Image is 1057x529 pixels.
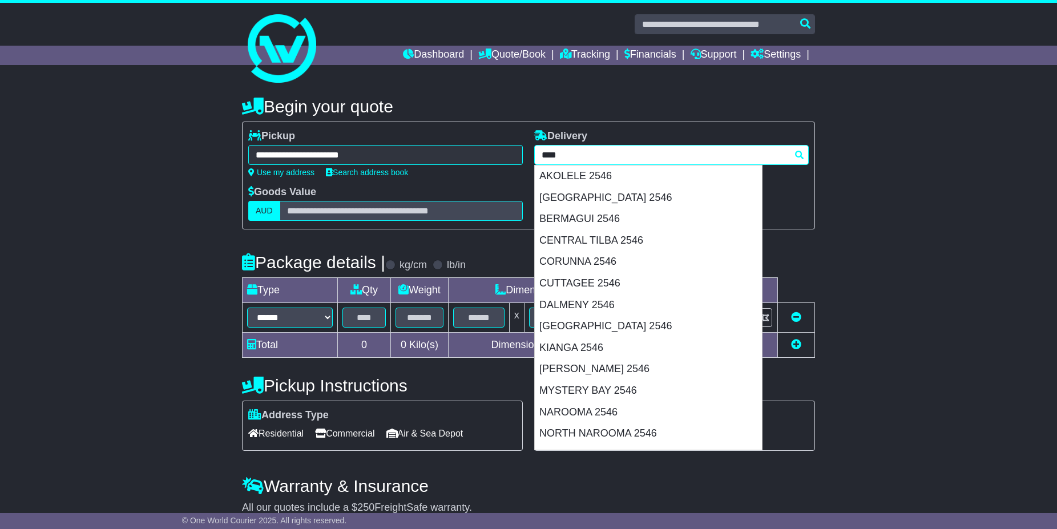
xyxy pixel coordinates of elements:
[751,46,801,65] a: Settings
[791,312,801,323] a: Remove this item
[535,208,762,230] div: BERMAGUI 2546
[326,168,408,177] a: Search address book
[535,337,762,359] div: KIANGA 2546
[242,476,815,495] h4: Warranty & Insurance
[182,516,347,525] span: © One World Courier 2025. All rights reserved.
[535,402,762,423] div: NAROOMA 2546
[448,333,660,358] td: Dimensions in Centimetre(s)
[535,423,762,445] div: NORTH NAROOMA 2546
[403,46,464,65] a: Dashboard
[248,168,314,177] a: Use my address
[535,445,762,466] div: TILBA TILBA 2546
[691,46,737,65] a: Support
[535,187,762,209] div: [GEOGRAPHIC_DATA] 2546
[535,316,762,337] div: [GEOGRAPHIC_DATA] 2546
[315,425,374,442] span: Commercial
[535,230,762,252] div: CENTRAL TILBA 2546
[535,273,762,294] div: CUTTAGEE 2546
[535,165,762,187] div: AKOLELE 2546
[534,145,809,165] typeahead: Please provide city
[243,333,338,358] td: Total
[791,339,801,350] a: Add new item
[338,333,391,358] td: 0
[535,380,762,402] div: MYSTERY BAY 2546
[401,339,406,350] span: 0
[391,278,449,303] td: Weight
[242,97,815,116] h4: Begin your quote
[560,46,610,65] a: Tracking
[624,46,676,65] a: Financials
[535,251,762,273] div: CORUNNA 2546
[248,201,280,221] label: AUD
[391,333,449,358] td: Kilo(s)
[248,130,295,143] label: Pickup
[338,278,391,303] td: Qty
[478,46,546,65] a: Quote/Book
[243,278,338,303] td: Type
[242,502,815,514] div: All our quotes include a $ FreightSafe warranty.
[400,259,427,272] label: kg/cm
[242,253,385,272] h4: Package details |
[534,130,587,143] label: Delivery
[448,278,660,303] td: Dimensions (L x W x H)
[248,425,304,442] span: Residential
[248,186,316,199] label: Goods Value
[242,376,523,395] h4: Pickup Instructions
[535,294,762,316] div: DALMENY 2546
[509,303,524,333] td: x
[535,358,762,380] div: [PERSON_NAME] 2546
[386,425,463,442] span: Air & Sea Depot
[248,409,329,422] label: Address Type
[357,502,374,513] span: 250
[447,259,466,272] label: lb/in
